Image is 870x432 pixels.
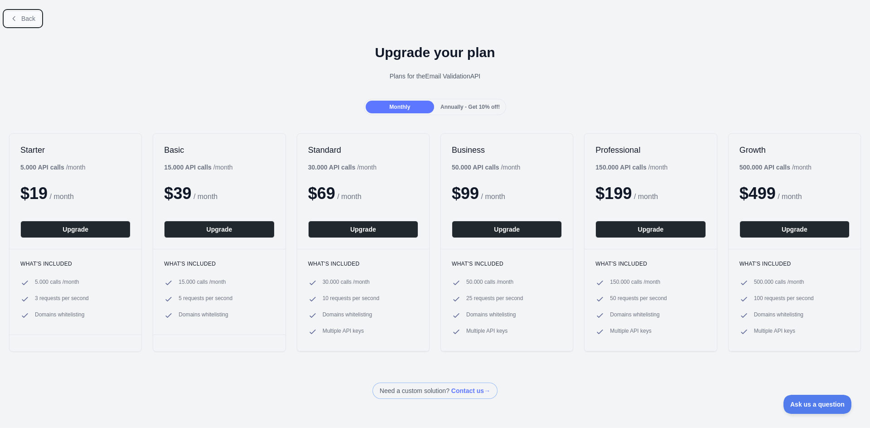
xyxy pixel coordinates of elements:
h2: Business [452,145,562,155]
div: / month [452,163,520,172]
span: $ 99 [452,184,479,203]
span: $ 199 [595,184,632,203]
div: / month [308,163,377,172]
h2: Professional [595,145,706,155]
iframe: Toggle Customer Support [783,395,852,414]
b: 50.000 API calls [452,164,499,171]
h2: Standard [308,145,418,155]
b: 150.000 API calls [595,164,646,171]
b: 30.000 API calls [308,164,356,171]
div: / month [595,163,667,172]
